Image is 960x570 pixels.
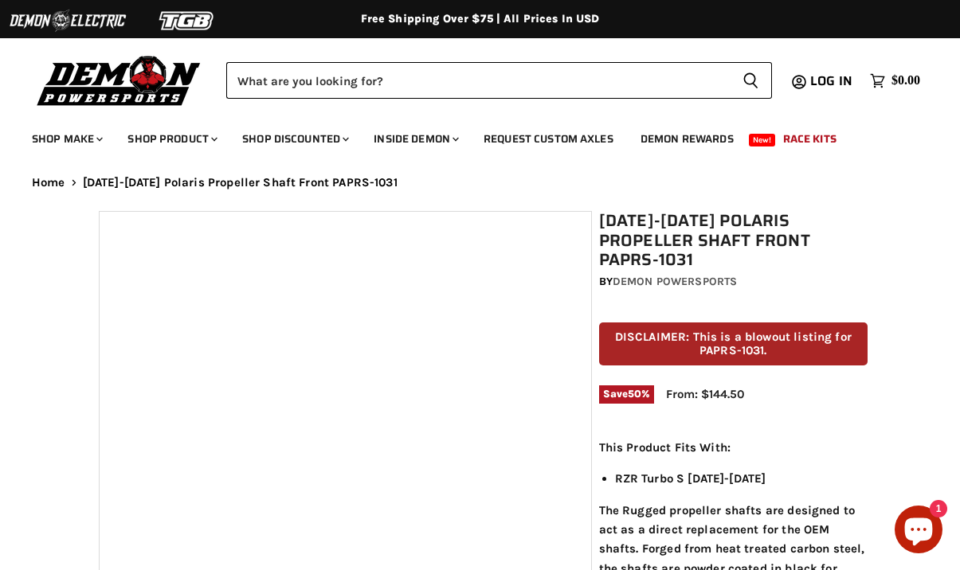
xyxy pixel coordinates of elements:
p: This Product Fits With: [599,438,868,457]
a: Shop Make [20,123,112,155]
span: [DATE]-[DATE] Polaris Propeller Shaft Front PAPRS-1031 [83,176,398,189]
inbox-online-store-chat: Shopify online store chat [890,506,947,557]
a: Shop Discounted [230,123,359,155]
li: RZR Turbo S [DATE]-[DATE] [615,469,868,488]
input: Search [226,62,730,99]
span: New! [749,134,776,146]
a: Inside Demon [362,123,468,155]
a: Shop Product [116,123,227,155]
span: Log in [810,71,852,91]
a: Race Kits [771,123,848,155]
h1: [DATE]-[DATE] Polaris Propeller Shaft Front PAPRS-1031 [599,211,868,270]
img: Demon Powersports [32,52,206,108]
a: Home [32,176,65,189]
a: Log in [803,74,862,88]
a: $0.00 [862,69,928,92]
span: Save % [599,385,654,403]
div: by [599,273,868,291]
a: Request Custom Axles [472,123,625,155]
span: $0.00 [891,73,920,88]
form: Product [226,62,772,99]
button: Search [730,62,772,99]
span: 50 [628,388,641,400]
a: Demon Rewards [629,123,746,155]
p: DISCLAIMER: This is a blowout listing for PAPRS-1031. [599,322,868,366]
ul: Main menu [20,116,916,155]
a: Demon Powersports [613,275,737,288]
span: From: $144.50 [666,387,744,401]
img: TGB Logo 2 [127,6,247,36]
img: Demon Electric Logo 2 [8,6,127,36]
